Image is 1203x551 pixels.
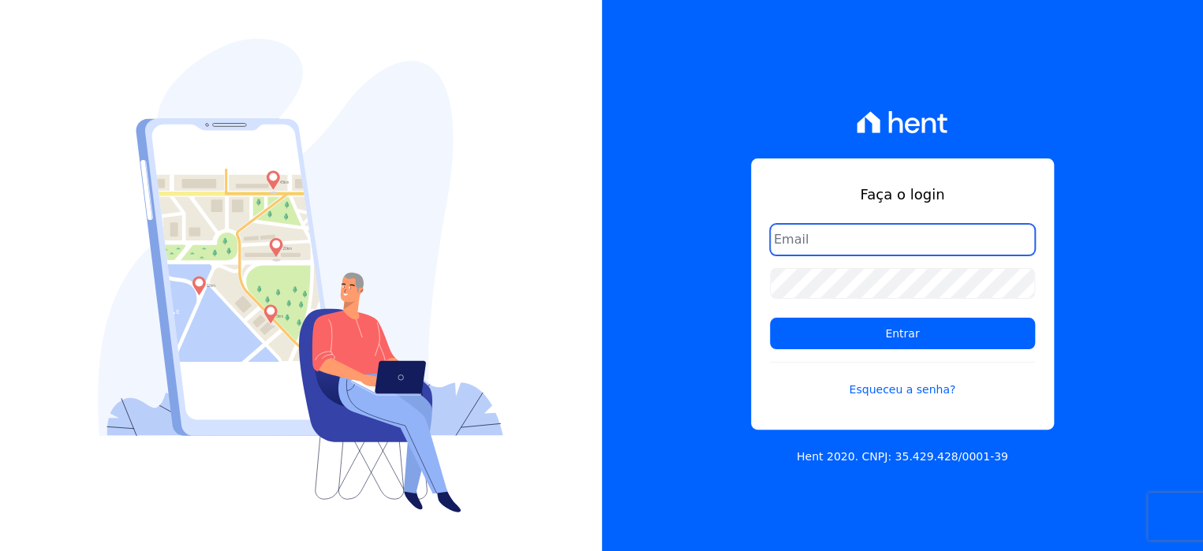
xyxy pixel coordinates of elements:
[98,39,503,512] img: Login
[770,224,1035,255] input: Email
[770,184,1035,205] h1: Faça o login
[770,362,1035,398] a: Esqueceu a senha?
[770,318,1035,349] input: Entrar
[797,449,1008,465] p: Hent 2020. CNPJ: 35.429.428/0001-39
